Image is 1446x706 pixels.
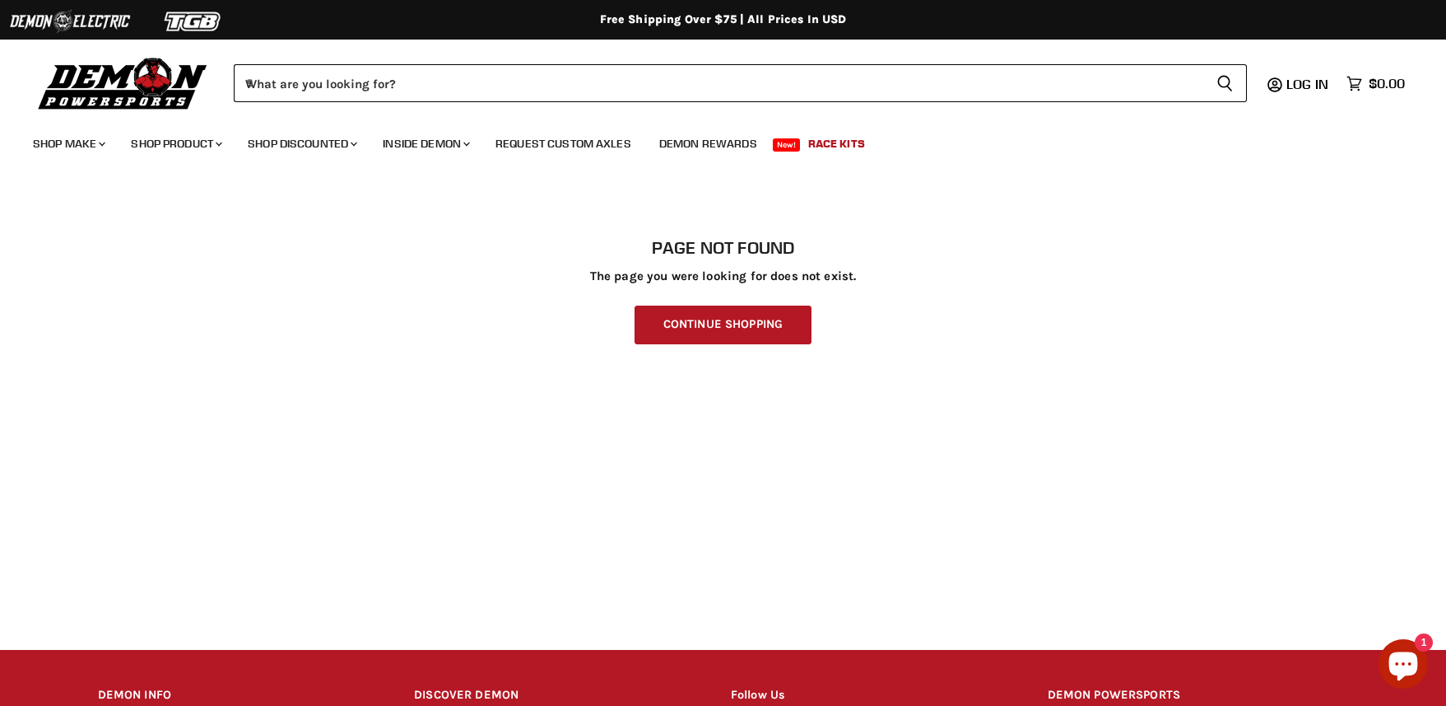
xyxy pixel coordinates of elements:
[635,306,811,344] a: Continue Shopping
[1286,76,1328,92] span: Log in
[33,54,213,112] img: Demon Powersports
[796,127,877,161] a: Race Kits
[98,269,1349,283] p: The page you were looking for does not exist.
[1369,76,1405,91] span: $0.00
[1374,639,1433,693] inbox-online-store-chat: Shopify online store chat
[234,64,1247,102] form: Product
[65,12,1382,27] div: Free Shipping Over $75 | All Prices In USD
[119,127,232,161] a: Shop Product
[98,238,1349,258] h1: Page not found
[8,6,132,37] img: Demon Electric Logo 2
[234,64,1203,102] input: When autocomplete results are available use up and down arrows to review and enter to select
[1203,64,1247,102] button: Search
[132,6,255,37] img: TGB Logo 2
[483,127,644,161] a: Request Custom Axles
[1279,77,1338,91] a: Log in
[370,127,480,161] a: Inside Demon
[773,138,801,152] span: New!
[1338,72,1413,96] a: $0.00
[21,120,1401,161] ul: Main menu
[647,127,769,161] a: Demon Rewards
[235,127,367,161] a: Shop Discounted
[21,127,115,161] a: Shop Make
